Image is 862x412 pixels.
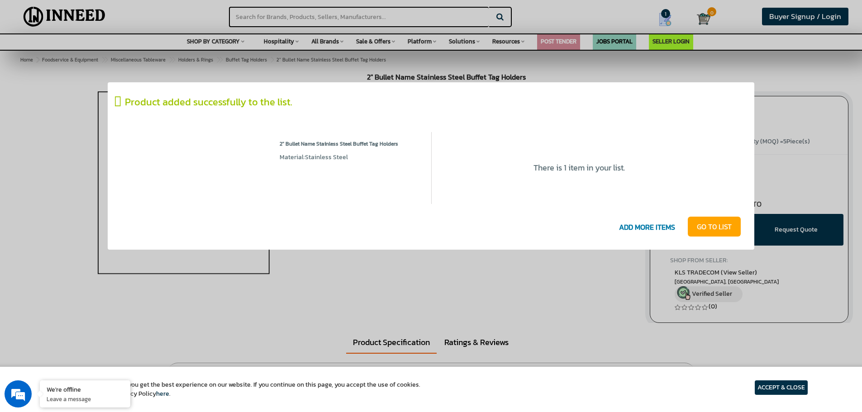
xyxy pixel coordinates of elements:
em: Submit [133,279,164,291]
a: here [156,389,169,398]
div: Minimize live chat window [148,5,170,26]
div: We're offline [47,385,124,393]
img: salesiqlogo_leal7QplfZFryJ6FIlVepeu7OftD7mt8q6exU6-34PB8prfIgodN67KcxXM9Y7JQ_.png [62,237,69,243]
article: We use cookies to ensure you get the best experience on our website. If you continue on this page... [54,380,420,398]
article: ACCEPT & CLOSE [755,380,808,395]
span: ADD MORE ITEMS [608,218,686,237]
span: 2" Bullet Name Stainless Steel Buffet Tag Holders [280,139,418,153]
span: Product added successfully to the list. [125,95,292,109]
div: Leave a message [47,51,152,62]
span: We are offline. Please leave us a message. [19,114,158,205]
img: logo_Zg8I0qSkbAqR2WFHt3p6CTuqpyXMFPubPcD2OT02zFN43Cy9FUNNG3NEPhM_Q1qe_.png [15,54,38,59]
span: Material:Stainless Steel [280,152,348,162]
span: ADD MORE ITEMS [614,218,680,237]
span: There is 1 item in your list. [533,161,625,174]
em: Driven by SalesIQ [71,237,115,243]
p: Leave a message [47,395,124,403]
textarea: Type your message and click 'Submit' [5,247,172,279]
a: GO T0 LIST [688,217,741,237]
